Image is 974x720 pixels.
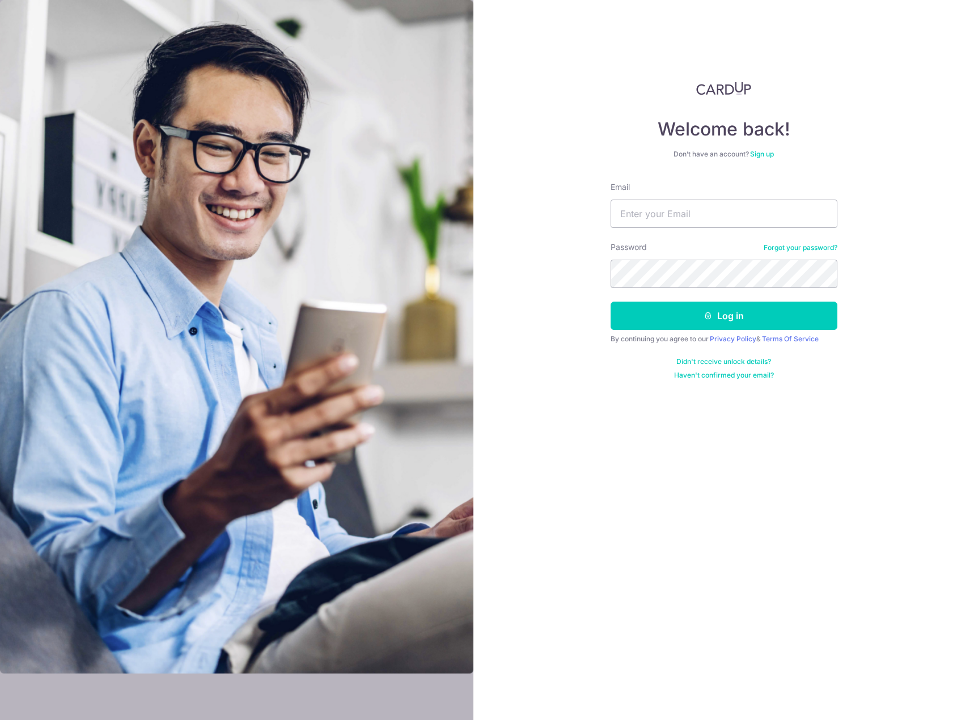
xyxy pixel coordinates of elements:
[611,334,837,344] div: By continuing you agree to our &
[611,302,837,330] button: Log in
[611,181,630,193] label: Email
[696,82,752,95] img: CardUp Logo
[676,357,771,366] a: Didn't receive unlock details?
[611,242,647,253] label: Password
[750,150,774,158] a: Sign up
[762,334,819,343] a: Terms Of Service
[611,200,837,228] input: Enter your Email
[674,371,774,380] a: Haven't confirmed your email?
[611,118,837,141] h4: Welcome back!
[611,150,837,159] div: Don’t have an account?
[764,243,837,252] a: Forgot your password?
[710,334,756,343] a: Privacy Policy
